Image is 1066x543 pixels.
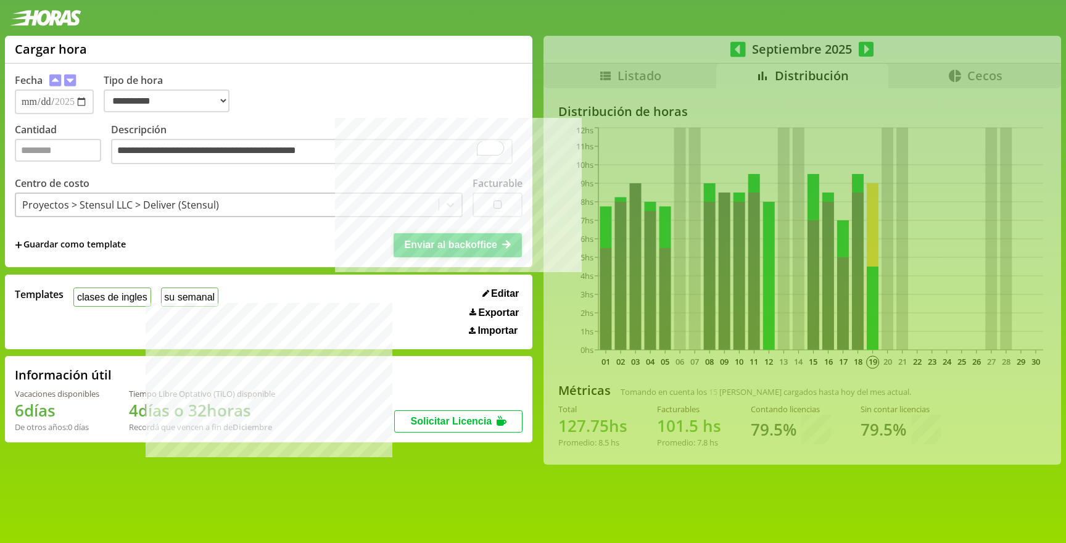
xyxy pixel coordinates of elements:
div: Proyectos > Stensul LLC > Deliver (Stensul) [22,198,219,212]
b: Diciembre [233,421,272,433]
span: Templates [15,288,64,301]
label: Facturable [473,176,523,190]
h2: Información útil [15,367,112,383]
div: Tiempo Libre Optativo (TiLO) disponible [129,388,275,399]
button: Exportar [466,307,523,319]
span: +Guardar como template [15,238,126,252]
span: Importar [477,325,518,336]
span: Editar [491,288,519,299]
input: Cantidad [15,139,101,162]
div: Vacaciones disponibles [15,388,99,399]
label: Descripción [111,123,523,168]
span: Exportar [479,307,519,318]
label: Centro de costo [15,176,89,190]
button: clases de ingles [73,288,151,307]
img: logotipo [10,10,81,26]
select: Tipo de hora [104,89,229,112]
span: Solicitar Licencia [410,416,492,426]
label: Tipo de hora [104,73,239,114]
span: + [15,238,22,252]
textarea: To enrich screen reader interactions, please activate Accessibility in Grammarly extension settings [111,139,513,165]
div: De otros años: 0 días [15,421,99,433]
button: Solicitar Licencia [394,410,523,433]
label: Fecha [15,73,43,87]
button: Editar [479,288,523,300]
button: su semanal [161,288,218,307]
h1: 4 días o 32 horas [129,399,275,421]
h1: 6 días [15,399,99,421]
span: Enviar al backoffice [405,239,497,250]
label: Cantidad [15,123,111,168]
h1: Cargar hora [15,41,87,57]
button: Enviar al backoffice [394,233,522,257]
div: Recordá que vencen a fin de [129,421,275,433]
